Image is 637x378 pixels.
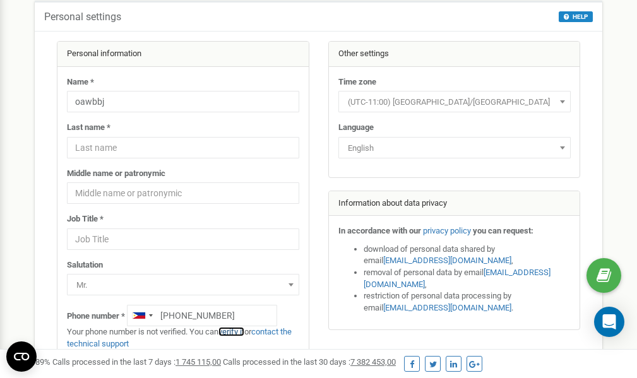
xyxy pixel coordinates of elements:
[67,182,299,204] input: Middle name or patronymic
[67,228,299,250] input: Job Title
[67,274,299,295] span: Mr.
[338,91,571,112] span: (UTC-11:00) Pacific/Midway
[559,11,593,22] button: HELP
[67,326,299,350] p: Your phone number is not verified. You can or
[67,91,299,112] input: Name
[44,11,121,23] h5: Personal settings
[52,357,221,367] span: Calls processed in the last 7 days :
[343,93,566,111] span: (UTC-11:00) Pacific/Midway
[473,226,533,235] strong: you can request:
[338,137,571,158] span: English
[6,341,37,372] button: Open CMP widget
[343,139,566,157] span: English
[67,76,94,88] label: Name *
[423,226,471,235] a: privacy policy
[364,267,571,290] li: removal of personal data by email ,
[350,357,396,367] u: 7 382 453,00
[218,327,244,336] a: verify it
[67,137,299,158] input: Last name
[67,259,103,271] label: Salutation
[67,213,104,225] label: Job Title *
[594,307,624,337] div: Open Intercom Messenger
[364,244,571,267] li: download of personal data shared by email ,
[67,168,165,180] label: Middle name or patronymic
[338,76,376,88] label: Time zone
[128,305,157,326] div: Telephone country code
[338,226,421,235] strong: In accordance with our
[383,256,511,265] a: [EMAIL_ADDRESS][DOMAIN_NAME]
[364,290,571,314] li: restriction of personal data processing by email .
[176,357,221,367] u: 1 745 115,00
[338,122,374,134] label: Language
[329,191,580,216] div: Information about data privacy
[223,357,396,367] span: Calls processed in the last 30 days :
[71,276,295,294] span: Mr.
[67,122,110,134] label: Last name *
[57,42,309,67] div: Personal information
[383,303,511,312] a: [EMAIL_ADDRESS][DOMAIN_NAME]
[364,268,551,289] a: [EMAIL_ADDRESS][DOMAIN_NAME]
[67,310,125,322] label: Phone number *
[329,42,580,67] div: Other settings
[127,305,277,326] input: +1-800-555-55-55
[67,327,292,348] a: contact the technical support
